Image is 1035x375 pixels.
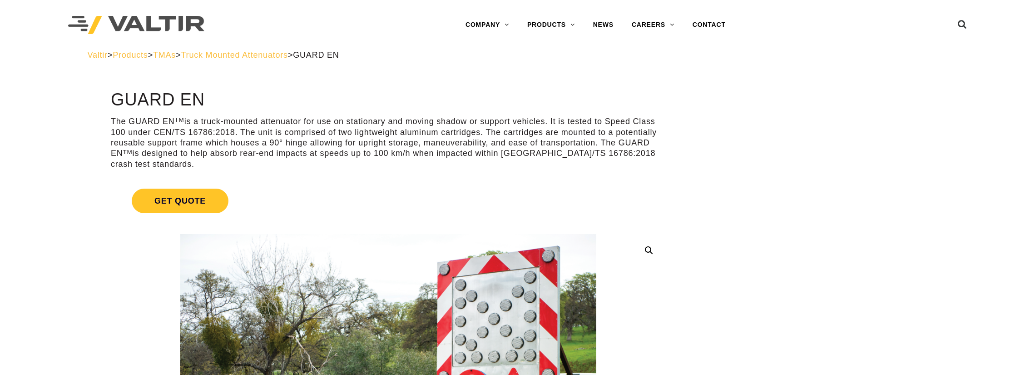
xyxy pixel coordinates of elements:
[456,16,518,34] a: COMPANY
[293,50,339,60] span: GUARD EN
[68,16,204,35] img: Valtir
[111,178,665,224] a: Get Quote
[175,116,184,123] sup: TM
[584,16,623,34] a: NEWS
[123,149,133,155] sup: TM
[113,50,148,60] a: Products
[181,50,287,60] a: Truck Mounted Attenuators
[518,16,584,34] a: PRODUCTS
[623,16,683,34] a: CAREERS
[111,90,665,110] h1: GUARD EN
[132,189,228,213] span: Get Quote
[153,50,176,60] a: TMAs
[683,16,735,34] a: CONTACT
[111,116,665,170] p: The GUARD EN is a truck-mounted attenuator for use on stationary and moving shadow or support veh...
[87,50,107,60] a: Valtir
[87,50,947,60] div: > > > >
